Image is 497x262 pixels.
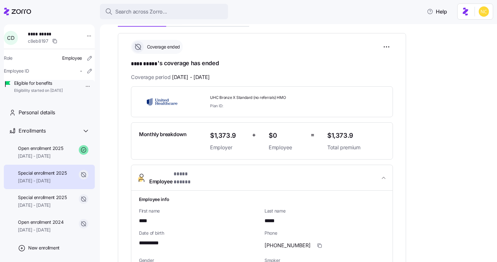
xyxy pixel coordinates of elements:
[100,4,228,19] button: Search across Zorro...
[269,130,306,141] span: $0
[131,73,210,81] span: Coverage period
[210,95,322,100] span: UHC Bronze X Standard (no referrals) HMO
[210,103,223,109] span: Plan ID:
[479,6,489,17] img: e03b911e832a6112bf72643c5874f8d8
[422,5,452,18] button: Help
[311,130,314,140] span: =
[18,145,63,152] span: Open enrollment 2025
[18,202,67,208] span: [DATE] - [DATE]
[14,88,63,93] span: Eligibility started on [DATE]
[28,38,48,44] span: c8eb8197
[18,153,63,159] span: [DATE] - [DATE]
[19,109,55,117] span: Personal details
[145,44,180,50] span: Coverage ended
[28,245,60,251] span: New enrollment
[14,80,63,86] span: Eligible for benefits
[327,130,385,141] span: $1,373.9
[210,144,247,152] span: Employer
[131,59,393,68] h1: 's coverage has ended
[265,208,385,214] span: Last name
[115,8,167,16] span: Search across Zorro...
[18,219,63,225] span: Open enrollment 2024
[139,130,187,138] span: Monthly breakdown
[18,170,67,176] span: Special enrollment 2025
[4,55,12,61] span: Role
[265,241,311,249] span: [PHONE_NUMBER]
[139,230,259,236] span: Date of birth
[19,127,45,135] span: Enrollments
[139,208,259,214] span: First name
[18,227,63,233] span: [DATE] - [DATE]
[210,130,247,141] span: $1,373.9
[172,73,210,81] span: [DATE] - [DATE]
[265,230,385,236] span: Phone
[139,196,385,203] h1: Employee info
[4,68,29,74] span: Employee ID
[139,94,185,109] img: UnitedHealthcare
[149,170,203,186] span: Employee
[7,35,14,40] span: C D
[62,55,82,61] span: Employee
[252,130,256,140] span: +
[327,144,385,152] span: Total premium
[80,68,82,74] span: -
[427,8,447,15] span: Help
[269,144,306,152] span: Employee
[18,194,67,201] span: Special enrollment 2025
[18,178,67,184] span: [DATE] - [DATE]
